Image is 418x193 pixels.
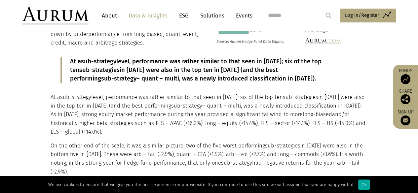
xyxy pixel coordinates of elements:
div: Share [396,89,415,104]
span: sub-strategy [171,103,202,109]
span: sub-strategy [60,94,91,100]
a: Funds [396,68,415,84]
span: sub-strategies [79,66,120,74]
span: sub-strategies [265,143,300,149]
img: Access Funds [400,74,410,84]
img: Aurum [22,7,89,24]
img: Sign up to our newsletter [400,115,410,125]
a: ESG [176,10,192,22]
div: Ok [358,179,370,190]
a: Log in/Register [340,9,396,22]
a: Sign up [396,109,415,125]
p: On the other end of the scale, it was a similar picture; two of the five worst performing in [DAT... [51,142,366,177]
span: sub-strategies [283,94,318,100]
a: Data & Insights [125,10,171,22]
span: sub-strategy [221,160,252,166]
span: sub-strategy [81,58,116,65]
img: Share this post [400,94,410,104]
a: About [98,10,120,22]
p: At a level, performance was rather similar to that seen in [DATE]; six of the top ten in [DATE] w... [70,57,348,83]
span: sub-strategy [101,75,136,82]
a: Events [233,10,252,22]
p: At a level, performance was rather similar to that seen in [DATE]; six of the top ten in [DATE] w... [51,93,366,137]
input: Submit [322,9,335,22]
a: Solutions [197,10,228,22]
span: Log in/Register [345,11,379,19]
span: long-biased [303,111,332,117]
